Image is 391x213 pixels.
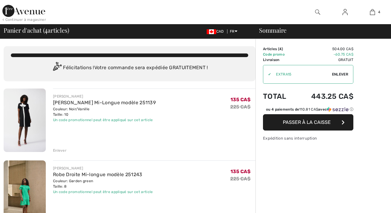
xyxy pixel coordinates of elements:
[263,46,295,52] td: Articles ( )
[263,57,295,63] td: Livraison
[295,52,353,57] td: -60.75 CA$
[266,107,353,112] div: ou 4 paiements de avec
[283,119,331,125] span: Passer à la caisse
[2,17,46,22] div: < Continuer à magasiner
[230,169,251,174] span: 135 CA$
[295,46,353,52] td: 504.00 CA$
[295,57,353,63] td: Gratuit
[263,107,353,114] div: ou 4 paiements de110.81 CA$avecSezzle Cliquez pour en savoir plus sur Sezzle
[207,29,226,34] span: CAD
[53,100,156,105] a: [PERSON_NAME] Mi-Longue modèle 251139
[315,8,320,16] img: recherche
[370,8,375,16] img: Mon panier
[53,166,153,171] div: [PERSON_NAME]
[332,72,348,77] span: Enlever
[252,27,387,33] div: Sommaire
[11,62,248,74] div: Félicitations ! Votre commande sera expédiée GRATUITEMENT !
[53,106,156,117] div: Couleur: Noir/Vanille Taille: 10
[263,86,295,107] td: Total
[327,107,349,112] img: Sezzle
[53,94,156,99] div: [PERSON_NAME]
[230,29,237,34] span: FR
[263,52,295,57] td: Code promo
[207,29,216,34] img: Canadian Dollar
[338,8,352,16] a: Se connecter
[53,172,142,177] a: Robe Droite Mi-longue modèle 251243
[343,8,348,16] img: Mes infos
[53,148,67,153] div: Enlever
[378,9,380,15] span: 4
[53,189,153,195] div: Un code promotionnel peut être appliqué sur cet article
[263,72,271,77] div: ✔
[359,8,386,16] a: 4
[53,178,153,189] div: Couleur: Garden green Taille: 8
[230,97,251,102] span: 135 CA$
[271,65,332,83] input: Code promo
[299,107,318,111] span: 110.81 CA$
[2,5,45,17] img: 1ère Avenue
[263,135,353,141] div: Expédition sans interruption
[279,47,282,51] span: 4
[230,176,251,182] s: 225 CA$
[53,117,156,123] div: Un code promotionnel peut être appliqué sur cet article
[230,104,251,110] s: 225 CA$
[295,86,353,107] td: 443.25 CA$
[4,27,69,33] span: Panier d'achat ( articles)
[45,26,48,34] span: 4
[4,89,46,152] img: Robe Droite Mi-Longue modèle 251139
[51,62,63,74] img: Congratulation2.svg
[263,114,353,131] button: Passer à la caisse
